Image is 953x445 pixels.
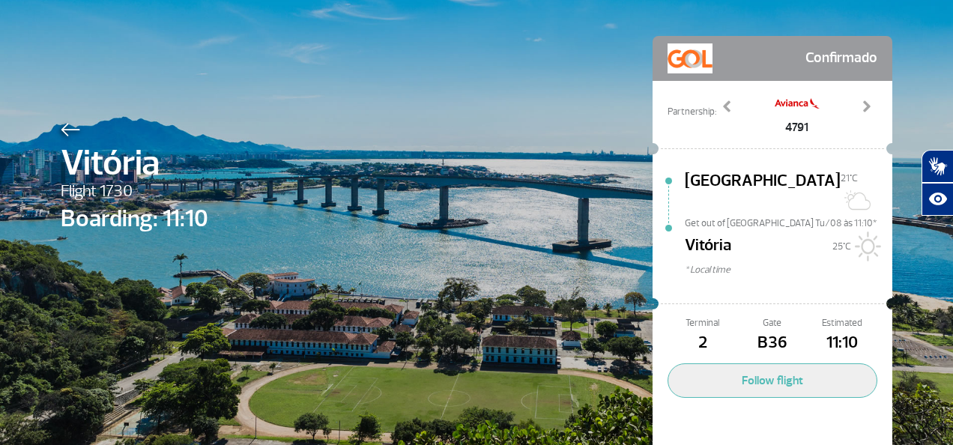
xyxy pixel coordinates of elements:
span: 25°C [832,240,851,252]
span: Partnership: [668,105,716,119]
button: Abrir recursos assistivos. [922,183,953,216]
span: 11:10 [808,330,877,356]
span: Flight 1730 [61,179,208,205]
span: 21°C [841,172,858,184]
span: * Local time [685,263,892,277]
span: Vitória [685,233,731,263]
span: Confirmado [805,43,877,73]
span: Vitória [61,136,208,190]
button: Follow flight [668,363,877,398]
span: 4791 [775,118,820,136]
span: Get out of [GEOGRAPHIC_DATA] Tu/08 às 11:10* [685,217,892,227]
span: Boarding: 11:10 [61,201,208,237]
img: Sol [851,231,881,261]
span: [GEOGRAPHIC_DATA] [685,169,841,217]
span: Terminal [668,316,737,330]
span: Estimated [808,316,877,330]
img: Sol com muitas nuvens [841,185,871,215]
div: Plugin de acessibilidade da Hand Talk. [922,150,953,216]
span: B36 [737,330,807,356]
span: 2 [668,330,737,356]
span: Gate [737,316,807,330]
button: Abrir tradutor de língua de sinais. [922,150,953,183]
